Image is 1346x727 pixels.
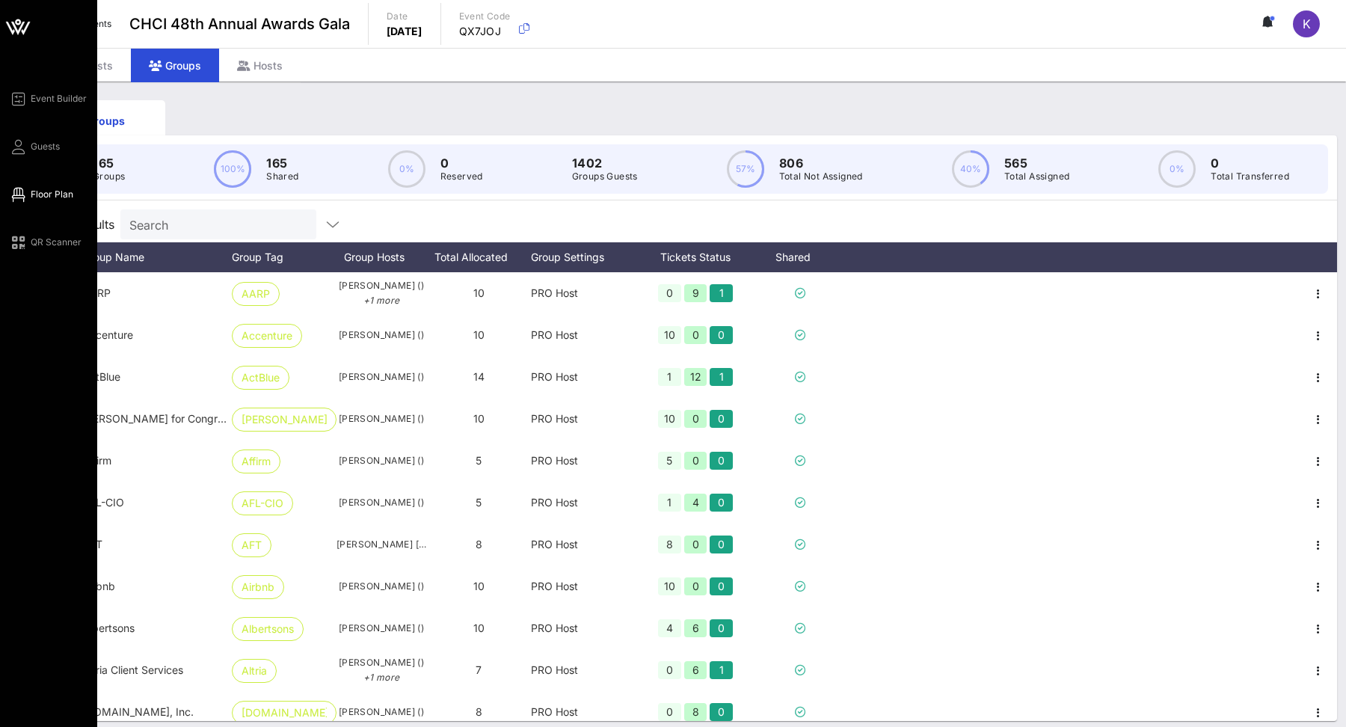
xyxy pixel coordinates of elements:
[684,661,707,679] div: 6
[658,494,681,512] div: 1
[710,452,733,470] div: 0
[31,92,87,105] span: Event Builder
[82,496,124,509] span: AFL-CIO
[710,494,733,512] div: 0
[387,9,422,24] p: Date
[1211,169,1289,184] p: Total Transferred
[755,242,845,272] div: Shared
[242,325,292,347] span: Accenture
[710,577,733,595] div: 0
[232,242,336,272] div: Group Tag
[129,13,350,35] span: CHCI 48th Annual Awards Gala
[684,703,707,721] div: 8
[531,398,636,440] div: PRO Host
[242,408,327,431] span: [PERSON_NAME]…
[684,452,707,470] div: 0
[242,366,280,389] span: ActBlue
[1211,154,1289,172] p: 0
[219,49,301,82] div: Hosts
[1004,169,1070,184] p: Total Assigned
[473,412,485,425] span: 10
[710,619,733,637] div: 0
[658,410,681,428] div: 10
[336,495,426,510] span: [PERSON_NAME] ()
[684,284,707,302] div: 9
[684,368,707,386] div: 12
[572,169,638,184] p: Groups Guests
[242,283,270,305] span: AARP
[658,368,681,386] div: 1
[9,138,60,156] a: Guests
[82,412,234,425] span: Adriano Espaillat for Congress
[531,242,636,272] div: Group Settings
[476,454,482,467] span: 5
[710,368,733,386] div: 1
[476,538,482,550] span: 8
[9,233,82,251] a: QR Scanner
[658,577,681,595] div: 10
[473,370,485,383] span: 14
[531,524,636,565] div: PRO Host
[242,450,271,473] span: Affirm
[684,494,707,512] div: 4
[242,660,267,682] span: Altria
[82,580,115,592] span: Airbnb
[336,670,426,685] p: +1 more
[684,326,707,344] div: 0
[531,482,636,524] div: PRO Host
[658,452,681,470] div: 5
[31,188,73,201] span: Floor Plan
[93,169,125,184] p: Groups
[710,326,733,344] div: 0
[658,661,681,679] div: 0
[476,496,482,509] span: 5
[710,410,733,428] div: 0
[1303,16,1311,31] span: K
[336,453,426,468] span: [PERSON_NAME] ()
[242,534,262,556] span: AFT
[658,619,681,637] div: 4
[82,705,194,718] span: Amazon.com, Inc.
[31,140,60,153] span: Guests
[531,314,636,356] div: PRO Host
[658,284,681,302] div: 0
[779,169,863,184] p: Total Not Assigned
[131,49,219,82] div: Groups
[710,536,733,553] div: 0
[476,705,482,718] span: 8
[82,663,183,676] span: Altria Client Services
[658,326,681,344] div: 10
[336,293,426,308] p: +1 more
[459,24,511,39] p: QX7JOJ
[336,242,426,272] div: Group Hosts
[387,24,422,39] p: [DATE]
[82,328,133,341] span: Accenture
[531,272,636,314] div: PRO Host
[473,286,485,299] span: 10
[336,705,426,720] span: [PERSON_NAME] ()
[684,577,707,595] div: 0
[82,622,135,634] span: Albertsons
[57,113,154,129] div: Groups
[440,154,483,172] p: 0
[336,278,426,308] span: [PERSON_NAME] ()
[336,621,426,636] span: [PERSON_NAME] ()
[658,703,681,721] div: 0
[684,536,707,553] div: 0
[93,154,125,172] p: 165
[336,411,426,426] span: [PERSON_NAME] ()
[572,154,638,172] p: 1402
[710,661,733,679] div: 1
[779,154,863,172] p: 806
[31,236,82,249] span: QR Scanner
[1004,154,1070,172] p: 565
[684,619,707,637] div: 6
[531,607,636,649] div: PRO Host
[476,663,482,676] span: 7
[336,537,426,552] span: [PERSON_NAME] [PERSON_NAME] ()
[336,369,426,384] span: [PERSON_NAME] ()
[242,576,274,598] span: Airbnb
[266,169,298,184] p: Shared
[242,618,294,640] span: Albertsons
[658,536,681,553] div: 8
